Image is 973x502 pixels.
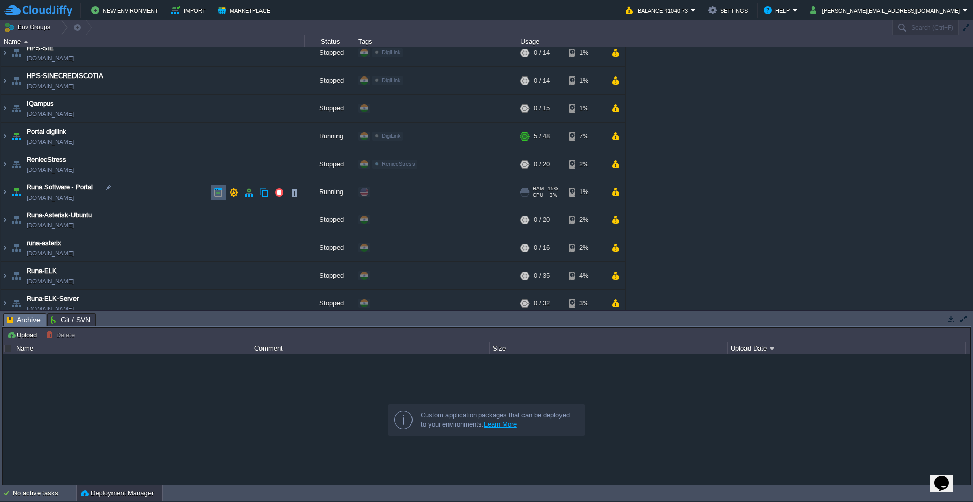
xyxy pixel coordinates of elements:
button: New Environment [91,4,161,16]
div: 0 / 15 [534,95,550,123]
img: AMDAwAAAACH5BAEAAAAALAAAAAABAAEAAAICRAEAOw== [9,151,23,178]
div: Stopped [305,207,355,234]
div: Size [490,342,727,354]
button: Import [171,4,209,16]
div: No active tasks [13,485,76,501]
img: AMDAwAAAACH5BAEAAAAALAAAAAABAAEAAAICRAEAOw== [9,207,23,234]
a: Runa-ELK-Server [27,294,79,304]
div: 2% [569,151,602,178]
span: Runa Software - Portal [27,183,93,193]
div: 0 / 16 [534,235,550,262]
span: ReniecStress [382,161,415,167]
span: Archive [7,314,41,326]
div: Stopped [305,151,355,178]
div: 0 / 14 [534,67,550,95]
a: runa-asterix [27,239,61,249]
a: ReniecStress [27,155,66,165]
img: AMDAwAAAACH5BAEAAAAALAAAAAABAAEAAAICRAEAOw== [1,95,9,123]
img: AMDAwAAAACH5BAEAAAAALAAAAAABAAEAAAICRAEAOw== [1,262,9,290]
span: 3% [547,192,557,199]
div: Custom application packages that can be deployed to your environments. [421,411,577,429]
button: Env Groups [4,20,54,34]
a: [DOMAIN_NAME] [27,109,74,120]
div: 4% [569,262,602,290]
img: AMDAwAAAACH5BAEAAAAALAAAAAABAAEAAAICRAEAOw== [1,179,9,206]
span: Git / SVN [51,314,90,326]
div: Name [14,342,251,354]
a: Runa-Asterisk-Ubuntu [27,211,92,221]
span: [DOMAIN_NAME] [27,165,74,175]
div: Name [1,35,304,47]
div: Stopped [305,262,355,290]
div: Stopped [305,40,355,67]
div: 1% [569,67,602,95]
div: 0 / 20 [534,207,550,234]
iframe: chat widget [930,461,963,492]
a: HPS-SIE [27,44,54,54]
div: Running [305,179,355,206]
span: [DOMAIN_NAME] [27,304,74,315]
div: 1% [569,95,602,123]
a: Portal digilink [27,127,66,137]
span: [DOMAIN_NAME] [27,221,74,231]
a: HPS-SINECREDISCOTIA [27,71,103,82]
a: Runa-ELK [27,266,57,277]
img: AMDAwAAAACH5BAEAAAAALAAAAAABAAEAAAICRAEAOw== [1,235,9,262]
button: Delete [46,330,78,339]
img: AMDAwAAAACH5BAEAAAAALAAAAAABAAEAAAICRAEAOw== [9,67,23,95]
a: IQampus [27,99,54,109]
img: AMDAwAAAACH5BAEAAAAALAAAAAABAAEAAAICRAEAOw== [9,40,23,67]
a: [DOMAIN_NAME] [27,54,74,64]
div: Upload Date [728,342,965,354]
span: DigiLink [382,78,401,84]
span: CPU [533,192,543,199]
img: AMDAwAAAACH5BAEAAAAALAAAAAABAAEAAAICRAEAOw== [1,207,9,234]
div: Comment [252,342,489,354]
div: 1% [569,40,602,67]
a: [DOMAIN_NAME] [27,137,74,147]
img: AMDAwAAAACH5BAEAAAAALAAAAAABAAEAAAICRAEAOw== [1,123,9,150]
span: DigiLink [382,133,401,139]
button: Deployment Manager [81,488,154,498]
img: AMDAwAAAACH5BAEAAAAALAAAAAABAAEAAAICRAEAOw== [9,235,23,262]
span: DigiLink [382,50,401,56]
button: Balance ₹1040.73 [626,4,691,16]
button: Marketplace [218,4,273,16]
img: AMDAwAAAACH5BAEAAAAALAAAAAABAAEAAAICRAEAOw== [9,123,23,150]
button: Upload [7,330,40,339]
div: 0 / 32 [534,290,550,318]
img: AMDAwAAAACH5BAEAAAAALAAAAAABAAEAAAICRAEAOw== [24,41,28,43]
span: [DOMAIN_NAME] [27,249,74,259]
div: 5 / 48 [534,123,550,150]
div: Usage [518,35,625,47]
a: Learn More [484,420,517,428]
div: 3% [569,290,602,318]
div: 2% [569,235,602,262]
div: Stopped [305,67,355,95]
div: 2% [569,207,602,234]
div: Stopped [305,235,355,262]
button: [PERSON_NAME][EMAIL_ADDRESS][DOMAIN_NAME] [810,4,963,16]
img: AMDAwAAAACH5BAEAAAAALAAAAAABAAEAAAICRAEAOw== [9,290,23,318]
span: [DOMAIN_NAME] [27,277,74,287]
div: Stopped [305,95,355,123]
img: AMDAwAAAACH5BAEAAAAALAAAAAABAAEAAAICRAEAOw== [1,151,9,178]
img: AMDAwAAAACH5BAEAAAAALAAAAAABAAEAAAICRAEAOw== [9,179,23,206]
a: [DOMAIN_NAME] [27,193,74,203]
img: AMDAwAAAACH5BAEAAAAALAAAAAABAAEAAAICRAEAOw== [1,40,9,67]
button: Settings [708,4,751,16]
div: 7% [569,123,602,150]
div: 1% [569,179,602,206]
div: 0 / 14 [534,40,550,67]
div: Status [305,35,355,47]
span: 15% [548,186,558,192]
div: Running [305,123,355,150]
